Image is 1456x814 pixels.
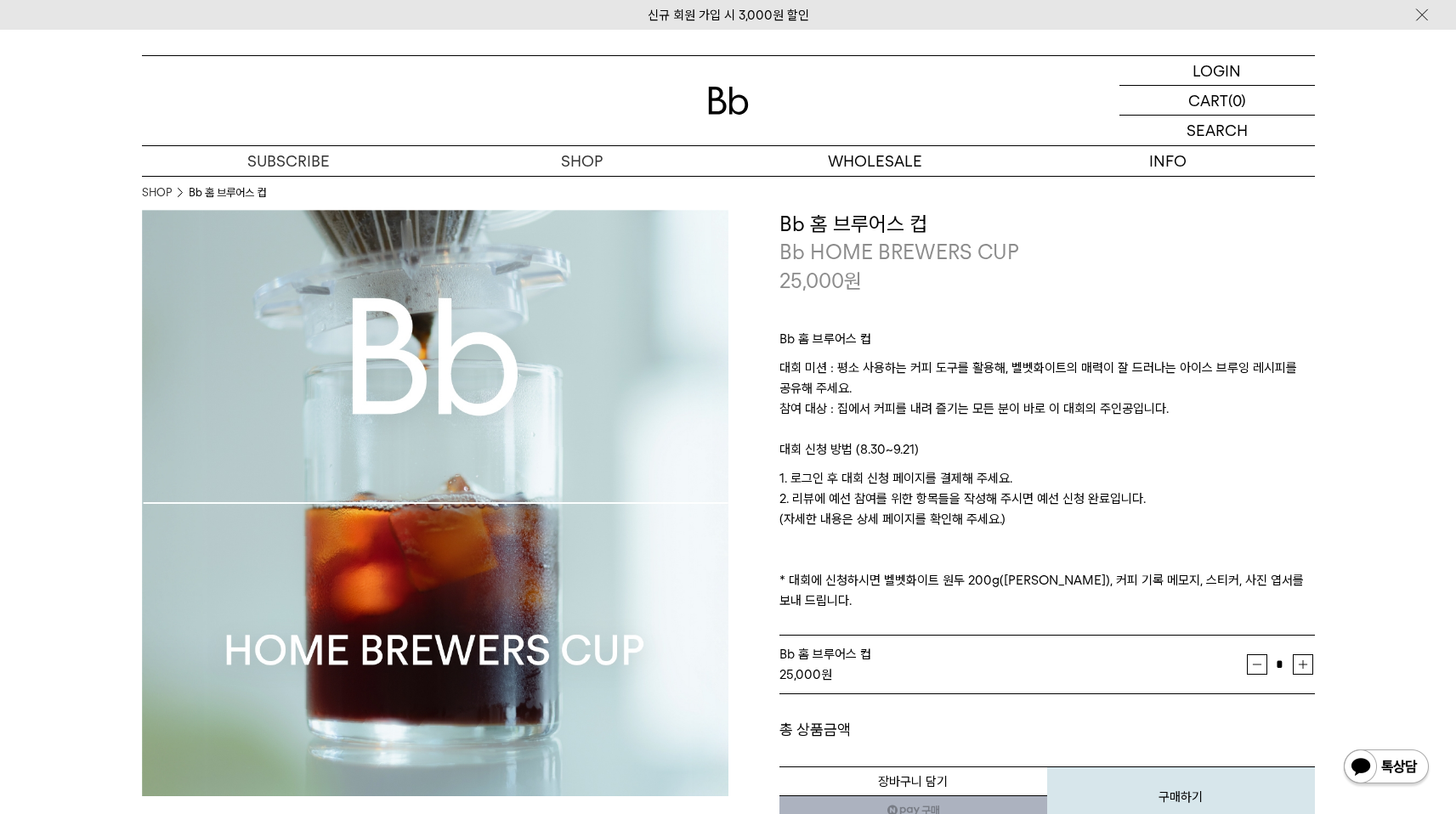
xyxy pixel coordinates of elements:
[1187,116,1248,145] p: SEARCH
[708,87,749,115] img: 로고
[728,146,1022,176] p: WHOLESALE
[189,184,266,201] li: Bb 홈 브루어스 컵
[648,8,809,23] a: 신규 회원 가입 시 3,000원 할인
[779,647,871,662] span: Bb 홈 브루어스 컵
[435,146,728,176] a: SHOP
[1247,654,1267,675] button: 감소
[142,146,435,176] a: SUBSCRIBE
[779,329,1315,358] p: Bb 홈 브루어스 컵
[779,720,1047,740] dt: 총 상품금액
[1193,56,1241,85] p: LOGIN
[779,667,821,682] strong: 25,000
[1022,146,1315,176] p: INFO
[779,439,1315,468] p: 대회 신청 방법 (8.30~9.21)
[1228,86,1246,115] p: (0)
[779,358,1315,439] p: 대회 미션 : 평소 사용하는 커피 도구를 활용해, 벨벳화이트의 매력이 잘 드러나는 아이스 브루잉 레시피를 공유해 주세요. 참여 대상 : 집에서 커피를 내려 즐기는 모든 분이 ...
[779,238,1315,267] p: Bb HOME BREWERS CUP
[779,468,1315,611] p: 1. 로그인 후 대회 신청 페이지를 결제해 주세요. 2. 리뷰에 예선 참여를 위한 항목들을 작성해 주시면 예선 신청 완료입니다. (자세한 내용은 상세 페이지를 확인해 주세요....
[1119,56,1315,86] a: LOGIN
[1119,86,1315,116] a: CART (0)
[779,267,862,296] p: 25,000
[844,269,862,293] span: 원
[1293,654,1313,675] button: 증가
[142,210,728,796] img: Bb 홈 브루어스 컵
[779,210,1315,239] h3: Bb 홈 브루어스 컵
[1188,86,1228,115] p: CART
[779,664,1247,685] div: 원
[142,184,172,201] a: SHOP
[779,766,1047,796] button: 장바구니 담기
[1342,748,1431,789] img: 카카오톡 채널 1:1 채팅 버튼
